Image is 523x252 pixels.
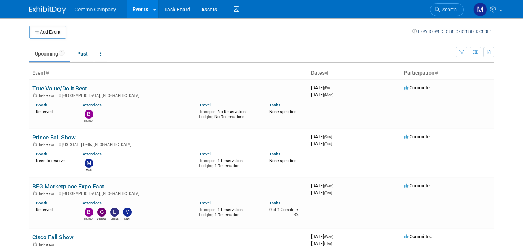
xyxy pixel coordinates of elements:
span: - [335,183,336,188]
img: In-Person Event [33,142,37,146]
img: In-Person Event [33,191,37,195]
a: Upcoming4 [29,47,70,61]
td: 0% [294,213,299,223]
span: [DATE] [311,241,332,246]
a: BFG Marketplace Expo East [32,183,104,190]
a: Travel [199,102,211,108]
div: Lakius Mccoy [110,217,119,221]
button: Add Event [29,26,66,39]
span: In-Person [39,191,57,196]
a: Attendees [82,102,102,108]
div: Mark Ries [123,217,132,221]
span: Committed [404,134,432,139]
span: Transport: [199,207,218,212]
span: - [331,85,332,90]
span: [DATE] [311,190,332,195]
span: [DATE] [311,141,332,146]
span: None specified [269,158,296,163]
th: Event [29,67,308,79]
div: 1 Reservation 1 Reservation [199,206,258,217]
a: Search [430,3,464,16]
div: 1 Reservation 1 Reservation [199,157,258,168]
span: (Wed) [324,184,333,188]
a: Attendees [82,151,102,157]
span: (Sun) [324,135,332,139]
span: In-Person [39,93,57,98]
span: Lodging: [199,163,214,168]
span: (Fri) [324,86,330,90]
span: [DATE] [311,134,334,139]
a: Tasks [269,200,280,206]
a: Tasks [269,151,280,157]
span: Transport: [199,109,218,114]
div: 0 of 1 Complete [269,207,305,212]
img: Mark Ries [85,159,93,168]
a: Travel [199,151,211,157]
img: Ceramo Rockett [97,208,106,217]
a: Sort by Start Date [325,70,328,76]
span: 4 [59,50,65,56]
div: No Reservations No Reservations [199,108,258,119]
div: Need to reserve [36,157,72,163]
span: None specified [269,109,296,114]
span: (Wed) [324,235,333,239]
div: Reserved [36,108,72,114]
a: Past [72,47,93,61]
a: How to sync to an external calendar... [412,29,494,34]
a: Booth [36,200,47,206]
a: Booth [36,151,47,157]
span: Search [440,7,457,12]
div: Brian Howard [84,119,93,123]
span: - [333,134,334,139]
img: ExhibitDay [29,6,66,14]
span: Transport: [199,158,218,163]
span: Committed [404,85,432,90]
span: - [335,234,336,239]
div: [GEOGRAPHIC_DATA], [GEOGRAPHIC_DATA] [32,92,305,98]
img: Lakius Mccoy [110,208,119,217]
div: Brian Howard [84,217,93,221]
span: (Thu) [324,191,332,195]
span: Ceramo Company [75,7,116,12]
th: Participation [401,67,494,79]
a: Attendees [82,200,102,206]
a: Booth [36,102,47,108]
th: Dates [308,67,401,79]
div: Ceramo Rockett [97,217,106,221]
span: In-Person [39,142,57,147]
span: Lodging: [199,212,214,217]
div: Mark Ries [84,168,93,172]
span: Committed [404,234,432,239]
img: In-Person Event [33,242,37,246]
a: True Value/Do it Best [32,85,87,92]
span: (Tue) [324,142,332,146]
div: [US_STATE] Dells, [GEOGRAPHIC_DATA] [32,141,305,147]
a: Tasks [269,102,280,108]
a: Cisco Fall Show [32,234,74,241]
img: Mark Ries [473,3,487,16]
span: [DATE] [311,234,336,239]
a: Sort by Event Name [45,70,49,76]
div: [GEOGRAPHIC_DATA], [GEOGRAPHIC_DATA] [32,190,305,196]
a: Travel [199,200,211,206]
span: Lodging: [199,114,214,119]
span: (Mon) [324,93,333,97]
img: Mark Ries [123,208,132,217]
img: In-Person Event [33,93,37,97]
a: Sort by Participation Type [434,70,438,76]
span: In-Person [39,242,57,247]
span: [DATE] [311,92,333,97]
a: Prince Fall Show [32,134,76,141]
img: Brian Howard [85,110,93,119]
span: Committed [404,183,432,188]
img: Brian Howard [85,208,93,217]
span: (Thu) [324,242,332,246]
div: Reserved [36,206,72,212]
span: [DATE] [311,183,336,188]
span: [DATE] [311,85,332,90]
